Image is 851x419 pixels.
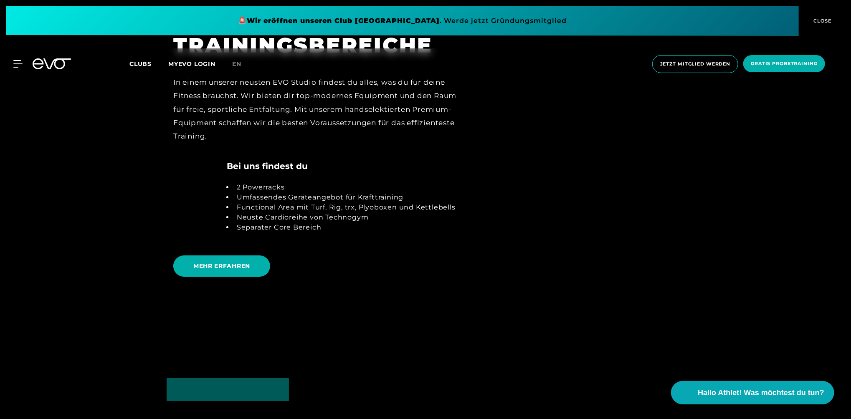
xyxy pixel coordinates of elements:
span: Hallo Athlet! Was möchtest du tun? [698,387,824,399]
a: MEHR ERFAHREN [173,249,274,283]
button: Hallo Athlet! Was möchtest du tun? [671,381,834,404]
li: Separater Core Bereich [233,222,456,232]
li: 2 Powerracks [233,182,456,192]
span: Jetzt Mitglied werden [660,61,730,68]
a: en [232,59,251,69]
a: Jetzt Mitglied werden [650,55,741,73]
a: MYEVO LOGIN [168,60,215,68]
span: en [232,60,241,68]
span: CLOSE [812,17,832,25]
div: In einem unserer neusten EVO Studio findest du alles, was du für deine Fitness brauchst. Wir biet... [173,76,461,143]
a: Gratis Probetraining [741,55,828,73]
span: MEHR ERFAHREN [193,262,250,270]
li: Neuste Cardioreihe von Technogym [233,212,456,222]
li: Functional Area mit Turf, Rig, trx, Plyoboxen und Kettlebells [233,202,456,212]
li: Umfassendes Geräteangebot für Krafttraining [233,192,456,202]
span: Clubs [129,60,152,68]
h4: Bei uns findest du [227,160,308,172]
button: CLOSE [799,6,845,35]
span: Gratis Probetraining [751,60,818,67]
a: Clubs [129,60,168,68]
